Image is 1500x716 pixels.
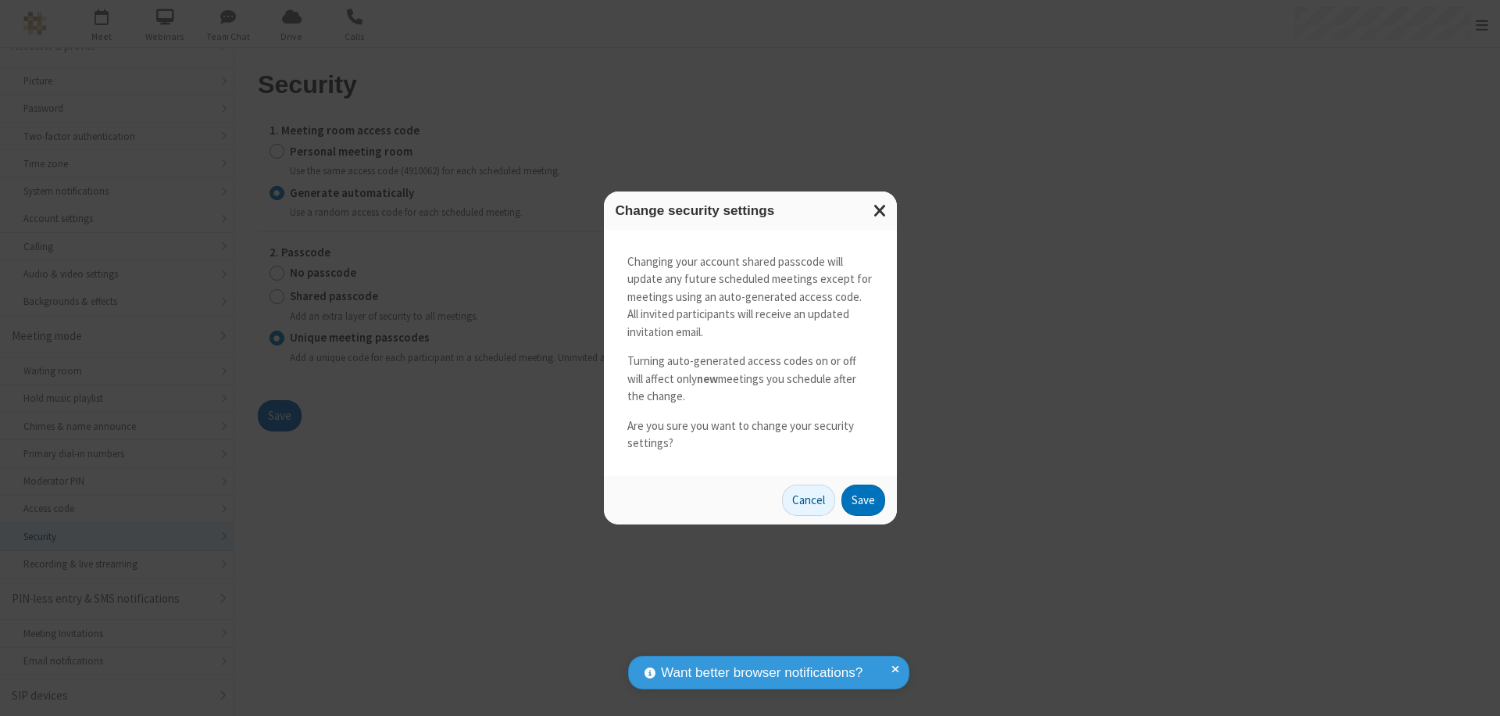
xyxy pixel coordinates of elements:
button: Cancel [782,485,835,516]
strong: new [697,371,718,386]
p: Changing your account shared passcode will update any future scheduled meetings except for meetin... [627,253,873,342]
button: Save [841,485,885,516]
span: Want better browser notifications? [661,663,862,683]
p: Are you sure you want to change your security settings? [627,417,873,453]
button: Close modal [864,192,897,230]
h3: Change security settings [616,203,885,218]
p: Turning auto-generated access codes on or off will affect only meetings you schedule after the ch... [627,353,873,406]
